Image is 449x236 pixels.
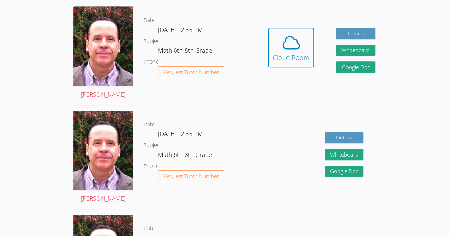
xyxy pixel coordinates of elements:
dt: Date [144,120,155,129]
span: Request Tutor Number [163,174,219,179]
span: [DATE] 12:35 PM [158,130,203,138]
a: Google Doc [325,166,364,177]
dd: Math 6th-8th Grade [158,150,213,162]
span: [DATE] 12:35 PM [158,26,203,34]
button: Cloud Room [268,28,314,67]
dt: Date [144,224,155,233]
div: Cloud Room [273,53,309,62]
button: Whiteboard [325,149,364,160]
dd: Math 6th-8th Grade [158,45,213,57]
dt: Phone [144,162,159,171]
dt: Subject [144,37,161,46]
dt: Subject [144,141,161,150]
a: Details [336,28,375,39]
dt: Phone [144,57,159,66]
span: Request Tutor Number [163,70,219,75]
a: [PERSON_NAME] [73,111,133,204]
a: Details [325,132,364,143]
img: avatar.png [73,111,133,191]
dt: Date [144,16,155,25]
button: Request Tutor Number [158,66,224,78]
a: Google Doc [336,61,375,73]
button: Request Tutor Number [158,170,224,182]
img: avatar.png [73,6,133,86]
a: [PERSON_NAME] [73,6,133,99]
button: Whiteboard [336,45,375,56]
